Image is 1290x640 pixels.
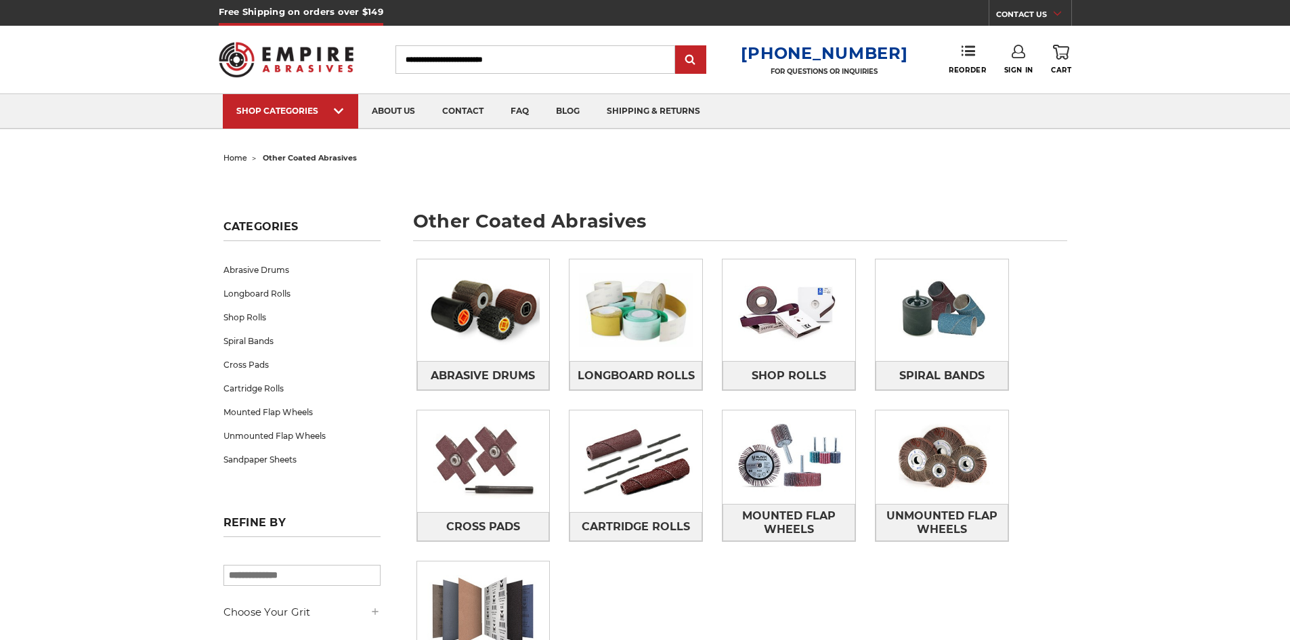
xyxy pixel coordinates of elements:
[949,45,986,74] a: Reorder
[223,424,381,448] a: Unmounted Flap Wheels
[876,410,1008,504] img: Unmounted Flap Wheels
[417,414,550,508] img: Cross Pads
[582,515,690,538] span: Cartridge Rolls
[223,282,381,305] a: Longboard Rolls
[569,414,702,508] img: Cartridge Rolls
[569,263,702,357] img: Longboard Rolls
[236,106,345,116] div: SHOP CATEGORIES
[723,410,855,504] img: Mounted Flap Wheels
[431,364,535,387] span: Abrasive Drums
[223,377,381,400] a: Cartridge Rolls
[417,263,550,357] img: Abrasive Drums
[723,504,855,541] a: Mounted Flap Wheels
[223,448,381,471] a: Sandpaper Sheets
[578,364,695,387] span: Longboard Rolls
[263,153,357,163] span: other coated abrasives
[219,33,354,86] img: Empire Abrasives
[223,329,381,353] a: Spiral Bands
[358,94,429,129] a: about us
[1004,66,1033,74] span: Sign In
[413,212,1067,241] h1: other coated abrasives
[949,66,986,74] span: Reorder
[899,364,985,387] span: Spiral Bands
[723,361,855,390] a: Shop Rolls
[497,94,542,129] a: faq
[223,153,247,163] a: home
[569,361,702,390] a: Longboard Rolls
[723,263,855,357] img: Shop Rolls
[741,43,907,63] a: [PHONE_NUMBER]
[542,94,593,129] a: blog
[429,94,497,129] a: contact
[223,305,381,329] a: Shop Rolls
[677,47,704,74] input: Submit
[223,353,381,377] a: Cross Pads
[223,258,381,282] a: Abrasive Drums
[876,263,1008,357] img: Spiral Bands
[741,67,907,76] p: FOR QUESTIONS OR INQUIRIES
[593,94,714,129] a: shipping & returns
[417,512,550,541] a: Cross Pads
[752,364,826,387] span: Shop Rolls
[876,505,1008,541] span: Unmounted Flap Wheels
[996,7,1071,26] a: CONTACT US
[223,516,381,537] h5: Refine by
[1051,45,1071,74] a: Cart
[876,361,1008,390] a: Spiral Bands
[723,505,855,541] span: Mounted Flap Wheels
[569,512,702,541] a: Cartridge Rolls
[1051,66,1071,74] span: Cart
[223,400,381,424] a: Mounted Flap Wheels
[876,504,1008,541] a: Unmounted Flap Wheels
[223,604,381,620] h5: Choose Your Grit
[223,220,381,241] h5: Categories
[417,361,550,390] a: Abrasive Drums
[446,515,520,538] span: Cross Pads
